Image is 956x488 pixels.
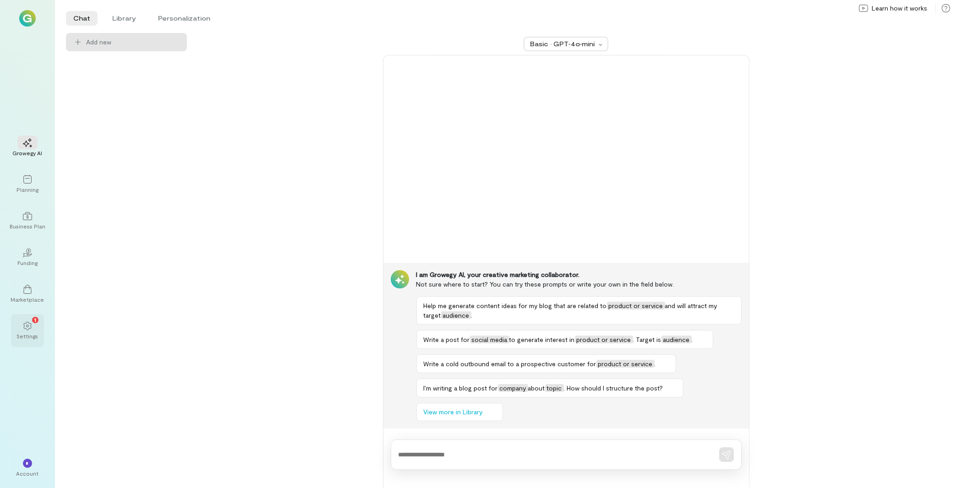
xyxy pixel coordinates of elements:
span: . How should I structure the post? [564,384,663,392]
div: Marketplace [11,296,44,303]
span: product or service [575,336,633,343]
span: about [528,384,545,392]
span: to generate interest in [509,336,575,343]
a: Marketplace [11,277,44,310]
button: I’m writing a blog post forcompanyabouttopic. How should I structure the post? [416,379,683,397]
a: Planning [11,168,44,201]
div: Funding [17,259,38,266]
span: . [471,311,473,319]
span: View more in Library [424,407,483,417]
span: Help me generate content ideas for my blog that are related to [424,302,607,309]
span: Add new [86,38,180,47]
div: Planning [16,186,38,193]
button: View more in Library [416,403,503,421]
button: Help me generate content ideas for my blog that are related toproduct or serviceand will attract ... [416,296,742,325]
span: audience [441,311,471,319]
a: Settings [11,314,44,347]
span: . [655,360,656,368]
span: audience [661,336,692,343]
span: Write a cold outbound email to a prospective customer for [424,360,596,368]
span: product or service [596,360,655,368]
div: Account [16,470,39,477]
span: topic [545,384,564,392]
li: Library [105,11,143,26]
span: 1 [34,315,36,324]
div: Basic · GPT‑4o‑mini [530,39,596,49]
span: I’m writing a blog post for [424,384,498,392]
div: I am Growegy AI, your creative marketing collaborator. [416,270,742,279]
span: and will attract my target [424,302,717,319]
div: *Account [11,451,44,484]
span: . Target is [633,336,661,343]
a: Growegy AI [11,131,44,164]
div: Business Plan [10,222,45,230]
span: social media [470,336,509,343]
li: Chat [66,11,98,26]
div: Not sure where to start? You can try these prompts or write your own in the field below. [416,279,742,289]
a: Business Plan [11,204,44,237]
button: Write a cold outbound email to a prospective customer forproduct or service. [416,354,676,373]
span: product or service [607,302,665,309]
span: company [498,384,528,392]
span: Write a post for [424,336,470,343]
a: Funding [11,241,44,274]
span: . [692,336,693,343]
button: Write a post forsocial mediato generate interest inproduct or service. Target isaudience. [416,330,713,349]
div: Settings [17,332,38,340]
div: Growegy AI [13,149,43,157]
span: Learn how it works [872,4,927,13]
li: Personalization [151,11,218,26]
